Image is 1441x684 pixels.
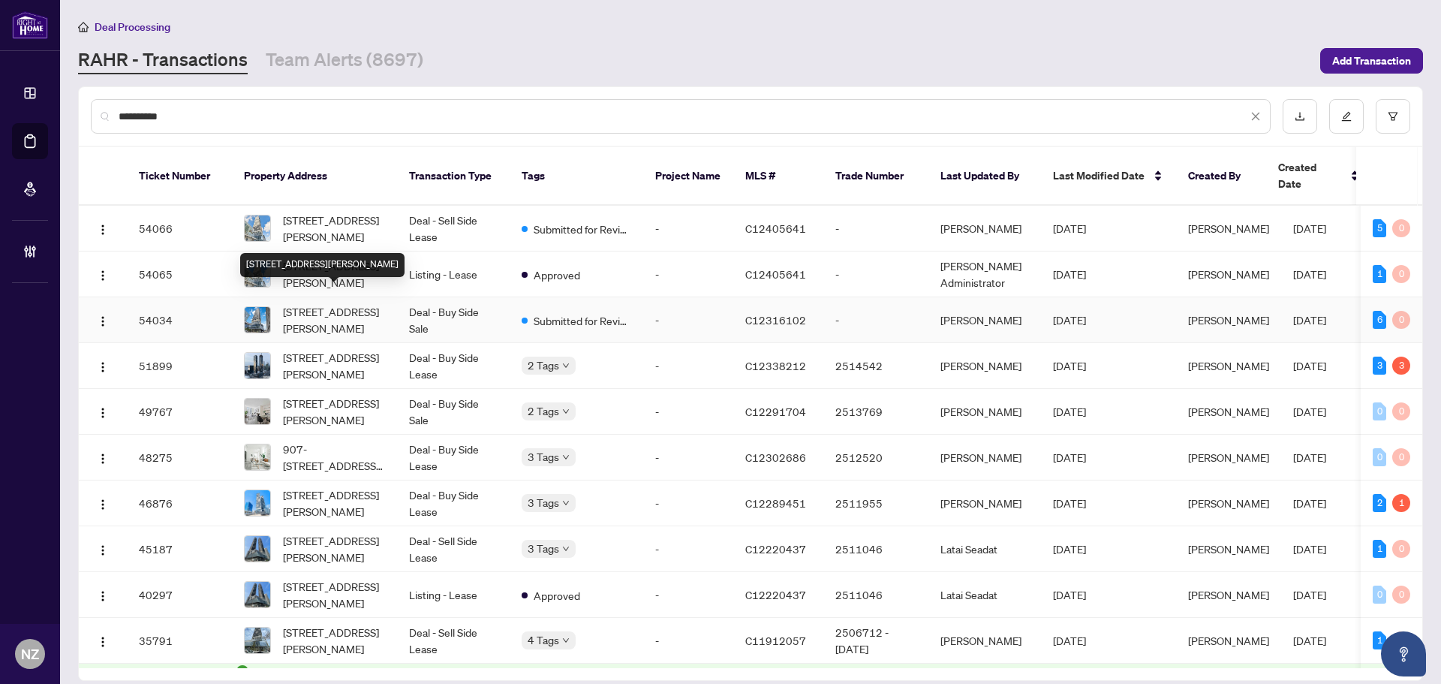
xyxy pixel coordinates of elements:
button: Logo [91,628,115,652]
span: [DATE] [1053,267,1086,281]
img: thumbnail-img [245,490,270,516]
img: thumbnail-img [245,582,270,607]
td: 51899 [127,343,232,389]
img: thumbnail-img [245,536,270,562]
td: Latai Seadat [928,572,1041,618]
span: [DATE] [1293,588,1326,601]
span: [DATE] [1053,450,1086,464]
span: 3 Tags [528,448,559,466]
span: Last Modified Date [1053,167,1145,184]
img: thumbnail-img [245,444,270,470]
td: - [823,252,928,297]
button: Add Transaction [1320,48,1423,74]
span: 4 Tags [528,631,559,649]
img: thumbnail-img [245,307,270,333]
span: [DATE] [1293,405,1326,418]
td: [PERSON_NAME] [928,481,1041,526]
img: Logo [97,590,109,602]
span: [PERSON_NAME] [1188,634,1269,647]
span: down [562,453,570,461]
th: Last Updated By [928,147,1041,206]
th: Created Date [1266,147,1371,206]
span: [PERSON_NAME] [1188,450,1269,464]
div: 0 [1392,311,1410,329]
span: [PERSON_NAME] [1188,496,1269,510]
span: filter [1388,111,1398,122]
img: Logo [97,361,109,373]
button: Logo [91,583,115,607]
td: [PERSON_NAME] [928,389,1041,435]
img: thumbnail-img [245,353,270,378]
td: Latai Seadat [928,526,1041,572]
span: C12405641 [745,267,806,281]
span: [DATE] [1293,496,1326,510]
span: down [562,545,570,553]
span: [STREET_ADDRESS][PERSON_NAME] [283,624,385,657]
span: [PERSON_NAME] [1188,313,1269,327]
td: - [823,297,928,343]
span: [STREET_ADDRESS][PERSON_NAME] [283,578,385,611]
span: download [1295,111,1305,122]
td: Deal - Buy Side Lease [397,343,510,389]
div: 0 [1392,219,1410,237]
button: Logo [91,399,115,423]
th: Created By [1176,147,1266,206]
span: [DATE] [1053,542,1086,556]
td: - [643,572,733,618]
span: [DATE] [1053,634,1086,647]
span: [DATE] [1053,359,1086,372]
img: Logo [97,270,109,282]
div: 0 [1392,586,1410,604]
span: 2 Tags [528,402,559,420]
td: 2512520 [823,435,928,481]
th: Property Address [232,147,397,206]
img: logo [12,11,48,39]
span: Created Date [1278,159,1341,192]
div: 2 [1373,494,1386,512]
span: [DATE] [1293,267,1326,281]
span: [PERSON_NAME] [1188,221,1269,235]
td: 2511046 [823,526,928,572]
td: - [643,297,733,343]
td: 45187 [127,526,232,572]
button: Logo [91,216,115,240]
button: Logo [91,308,115,332]
span: [PERSON_NAME] [1188,542,1269,556]
span: [STREET_ADDRESS][PERSON_NAME] [283,212,385,245]
span: check-circle [236,665,248,677]
span: [DATE] [1053,496,1086,510]
div: 1 [1392,494,1410,512]
span: 3 Tags [528,540,559,557]
td: Listing - Lease [397,572,510,618]
span: C11912057 [745,634,806,647]
span: [PERSON_NAME] [1188,588,1269,601]
span: C12338212 [745,359,806,372]
button: Open asap [1381,631,1426,676]
td: 54066 [127,206,232,252]
td: - [643,343,733,389]
td: 2511046 [823,572,928,618]
td: [PERSON_NAME] [928,618,1041,664]
span: down [562,637,570,644]
img: thumbnail-img [245,215,270,241]
span: Submitted for Review [534,221,631,237]
a: RAHR - Transactions [78,47,248,74]
div: 0 [1373,402,1386,420]
span: [DATE] [1293,542,1326,556]
button: Logo [91,262,115,286]
span: [DATE] [1293,450,1326,464]
span: [PERSON_NAME] [1188,267,1269,281]
img: thumbnail-img [245,399,270,424]
td: - [643,389,733,435]
td: 2514542 [823,343,928,389]
th: Project Name [643,147,733,206]
span: C12291704 [745,405,806,418]
td: [PERSON_NAME] [928,435,1041,481]
span: Deal Processing [95,20,170,34]
button: Logo [91,354,115,378]
td: 40297 [127,572,232,618]
div: 6 [1373,311,1386,329]
td: - [643,252,733,297]
div: 0 [1392,540,1410,558]
td: 46876 [127,481,232,526]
